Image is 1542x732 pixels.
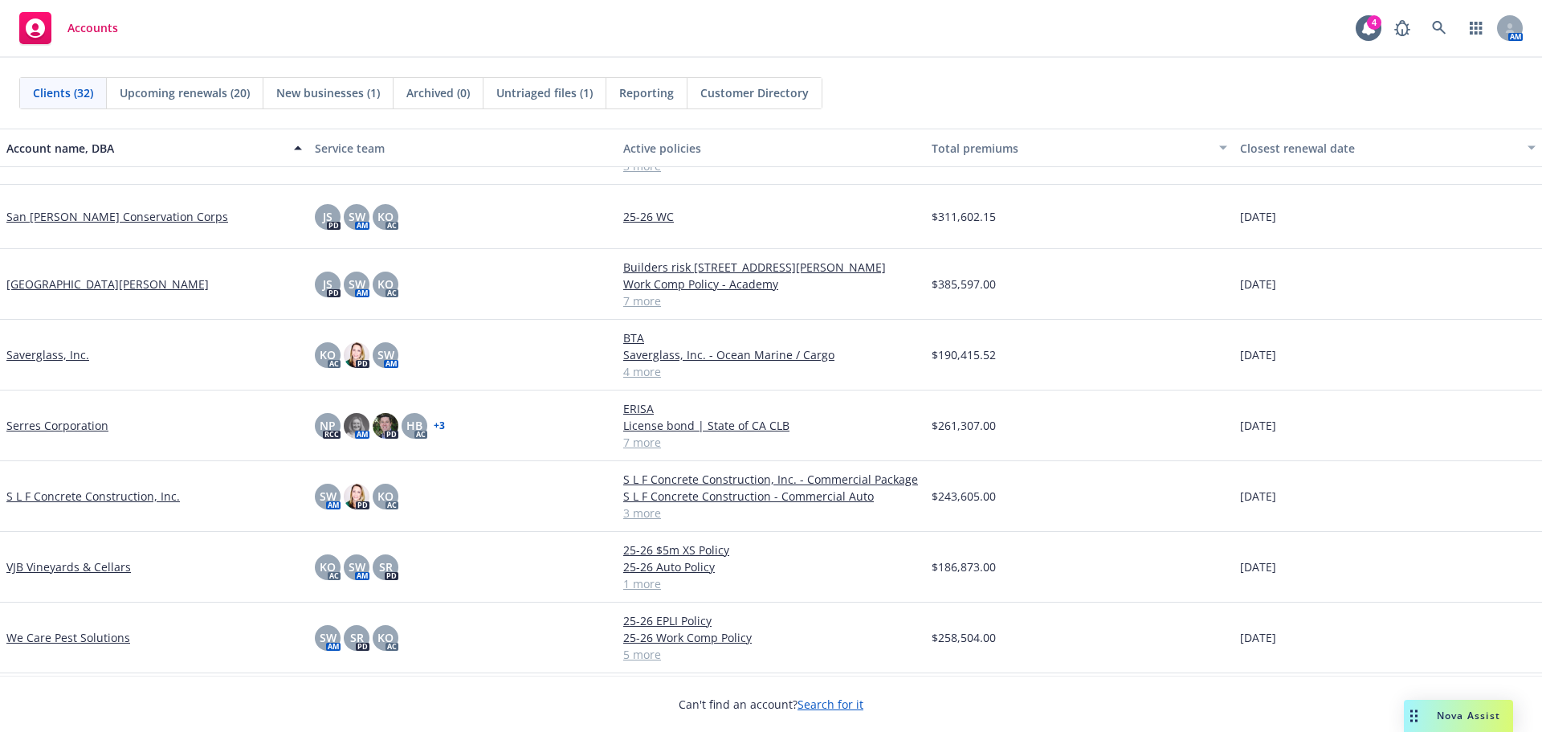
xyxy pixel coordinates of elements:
span: $186,873.00 [932,558,996,575]
span: SW [320,488,337,505]
span: Reporting [619,84,674,101]
span: [DATE] [1240,276,1276,292]
span: HB [406,417,422,434]
span: KO [377,629,394,646]
a: 25-26 Auto Policy [623,558,919,575]
span: Untriaged files (1) [496,84,593,101]
span: $385,597.00 [932,276,996,292]
a: Builders risk [STREET_ADDRESS][PERSON_NAME] [623,259,919,276]
span: KO [377,208,394,225]
a: VJB Vineyards & Cellars [6,558,131,575]
span: [DATE] [1240,488,1276,505]
a: Search [1423,12,1455,44]
span: $258,504.00 [932,629,996,646]
img: photo [344,413,369,439]
button: Active policies [617,129,925,167]
span: [DATE] [1240,346,1276,363]
button: Total premiums [925,129,1234,167]
a: Work Comp Policy - Academy [623,276,919,292]
span: JS [323,276,332,292]
a: S L F Concrete Construction, Inc. - Commercial Package [623,471,919,488]
a: BTA [623,329,919,346]
div: Account name, DBA [6,140,284,157]
a: San [PERSON_NAME] Conservation Corps [6,208,228,225]
a: Accounts [13,6,124,51]
a: ERISA [623,400,919,417]
span: Archived (0) [406,84,470,101]
img: photo [344,342,369,368]
div: Drag to move [1404,700,1424,732]
span: SW [349,276,365,292]
span: [DATE] [1240,558,1276,575]
span: SW [349,558,365,575]
span: JS [323,208,332,225]
a: 25-26 $5m XS Policy [623,542,919,558]
span: Customer Directory [700,84,809,101]
span: Upcoming renewals (20) [120,84,250,101]
a: 25-26 Work Comp Policy [623,629,919,646]
span: Can't find an account? [679,696,863,713]
a: Switch app [1460,12,1492,44]
span: $311,602.15 [932,208,996,225]
a: S L F Concrete Construction - Commercial Auto [623,488,919,505]
span: [DATE] [1240,208,1276,225]
a: 25-26 EPLI Policy [623,612,919,629]
a: 7 more [623,292,919,309]
span: New businesses (1) [276,84,380,101]
span: SR [350,629,364,646]
a: Saverglass, Inc. - Ocean Marine / Cargo [623,346,919,363]
a: + 3 [434,421,445,431]
a: License bond | State of CA CLB [623,417,919,434]
div: 4 [1367,15,1381,30]
a: Report a Bug [1386,12,1418,44]
a: 1 more [623,575,919,592]
a: 25-26 WC [623,208,919,225]
span: SW [320,629,337,646]
span: $190,415.52 [932,346,996,363]
span: Accounts [67,22,118,35]
span: $243,605.00 [932,488,996,505]
button: Nova Assist [1404,700,1513,732]
span: Clients (32) [33,84,93,101]
span: Nova Assist [1437,709,1500,722]
span: KO [377,276,394,292]
span: SR [379,558,393,575]
span: SW [377,346,394,363]
span: $261,307.00 [932,417,996,434]
span: KO [320,558,336,575]
span: NP [320,417,336,434]
span: [DATE] [1240,417,1276,434]
a: Search for it [798,697,863,712]
a: We Care Pest Solutions [6,629,130,646]
span: [DATE] [1240,629,1276,646]
img: photo [344,484,369,509]
a: 3 more [623,505,919,521]
a: 4 more [623,363,919,380]
div: Total premiums [932,140,1210,157]
a: Serres Corporation [6,417,108,434]
a: 5 more [623,646,919,663]
a: S L F Concrete Construction, Inc. [6,488,180,505]
a: [GEOGRAPHIC_DATA][PERSON_NAME] [6,276,209,292]
div: Active policies [623,140,919,157]
button: Service team [308,129,617,167]
span: SW [349,208,365,225]
span: KO [377,488,394,505]
div: Closest renewal date [1240,140,1518,157]
img: photo [373,413,398,439]
span: KO [320,346,336,363]
a: 7 more [623,434,919,451]
button: Closest renewal date [1234,129,1542,167]
a: Saverglass, Inc. [6,346,89,363]
div: Service team [315,140,610,157]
